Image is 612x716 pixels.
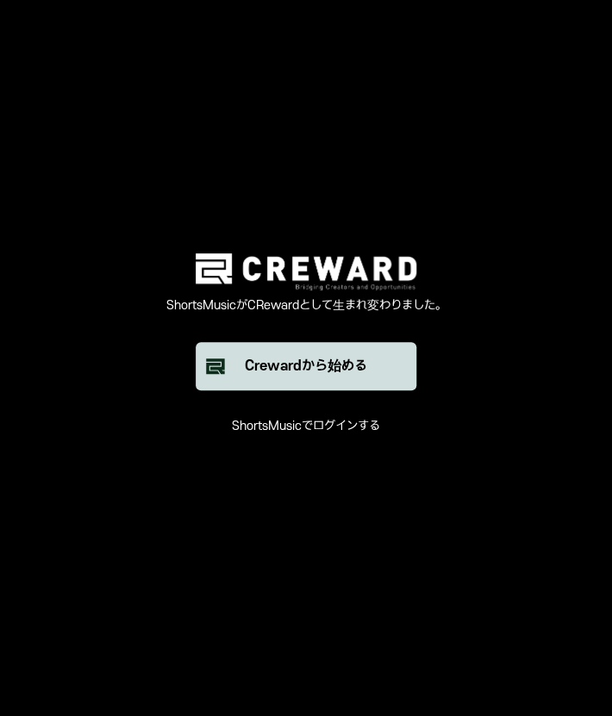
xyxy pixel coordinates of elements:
img: crewardロゴ [196,253,416,290]
button: ShortsMusicでログインする [232,418,380,435]
button: Crewardから始める [196,342,416,390]
p: ShortsMusicがCRewardとして生まれ変わりました。 [166,297,447,314]
div: Crewardから始める [245,356,367,377]
a: Crewardから始める [166,342,447,390]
